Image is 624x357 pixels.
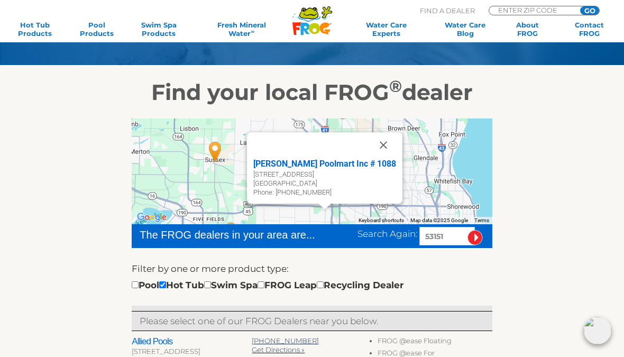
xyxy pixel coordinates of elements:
sup: ∞ [251,29,254,34]
a: ContactFROG [565,21,613,38]
a: Open this area in Google Maps (opens a new window) [134,210,169,224]
div: [GEOGRAPHIC_DATA] [253,179,396,188]
a: Water CareExperts [345,21,427,38]
a: Swim SpaProducts [135,21,183,38]
img: openIcon [584,317,611,344]
div: Aqua Fun Pools & Spas - Sussex - 12 miles away. [199,133,232,170]
sup: ® [389,76,402,96]
input: Zip Code Form [497,6,568,14]
a: Get Directions » [252,345,305,354]
a: Terms (opens in new tab) [474,217,489,223]
h2: Allied Pools [132,336,252,347]
div: Heartland Pool & Spa - 15 miles away. [101,151,134,188]
img: Google [134,210,169,224]
a: [PHONE_NUMBER] [252,336,319,345]
input: Submit [467,230,483,245]
div: [PERSON_NAME] Poolmart Inc # 1088 [253,158,396,170]
input: GO [580,6,599,15]
h2: Find your local FROG dealer [42,79,582,105]
div: Swimming Pool Services, Inc. - 7 miles away. [215,214,247,251]
div: [STREET_ADDRESS] [132,347,252,356]
a: AboutFROG [503,21,552,38]
p: Please select one of our FROG Dealers near you below. [140,314,484,328]
a: Fresh MineralWater∞ [197,21,287,38]
a: Hot TubProducts [11,21,59,38]
label: Filter by one or more product type: [132,262,289,276]
span: Map data ©2025 Google [410,217,468,223]
div: Pool Hot Tub Swim Spa FROG Leap Recycling Dealer [132,278,403,292]
a: PoolProducts [72,21,121,38]
div: [STREET_ADDRESS] [253,170,396,179]
div: The FROG dealers in your area are... [140,227,316,243]
div: Phone: [PHONE_NUMBER] [253,188,396,197]
span: Search Again: [357,228,417,239]
p: Find A Dealer [420,6,475,15]
a: Water CareBlog [441,21,489,38]
button: Keyboard shortcuts [359,217,404,224]
li: FROG @ease Floating [378,336,492,349]
button: Close [371,132,396,158]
